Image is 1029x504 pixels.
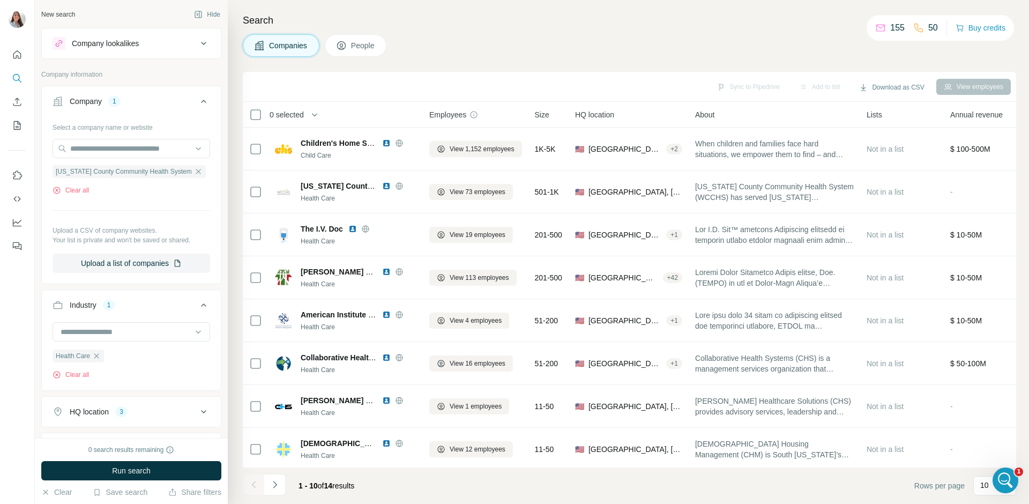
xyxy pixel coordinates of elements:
button: View 4 employees [429,313,509,329]
button: View 12 employees [429,441,513,457]
span: 11-50 [535,444,554,455]
img: Logo of The I.V. Doc [275,226,292,243]
span: Loremi Dolor Sitametco Adipis elitse, Doe. (TEMPO) in utl et Dolor-Magn Aliqua’e adminimven quisn... [695,267,854,288]
button: Enviar un mensaje… [184,347,201,364]
span: Run search [112,465,151,476]
a: [PERSON_NAME][EMAIL_ADDRESS][DOMAIN_NAME] [17,151,156,170]
div: searches, is it possible that the credits for searches I do not use weekly become available for n... [39,286,206,331]
div: Health Care [301,279,416,289]
button: Clear all [53,370,89,380]
span: [GEOGRAPHIC_DATA], [US_STATE] [588,187,682,197]
span: Annual revenue [950,109,1003,120]
img: LinkedIn logo [348,225,357,233]
div: Cerrar [188,4,207,24]
span: 14 [324,481,333,490]
span: View 4 employees [450,316,502,325]
div: + 1 [666,359,682,368]
span: $ 10-50M [950,316,982,325]
img: Logo of Catholic Housing Management [275,441,292,458]
span: Lor I.D. Sit™ ametcons Adipiscing elitsedd ei temporin utlabo etdolor magnaali enim admin veniamq... [695,224,854,246]
div: + 1 [666,316,682,325]
span: 🇺🇸 [575,401,584,412]
button: Company1 [42,88,221,118]
span: Not in a list [867,145,904,153]
img: Logo of Campbell Healthcare Solutions [275,398,292,415]
button: Buy credits [956,20,1005,35]
img: LinkedIn logo [382,182,391,190]
span: HQ location [575,109,614,120]
div: Select a company name or website [53,118,210,132]
div: joined the conversation [35,121,193,131]
div: Christian dice… [9,119,206,144]
div: [PERSON_NAME] [17,250,167,261]
div: FinAI dice… [9,66,206,119]
span: [PERSON_NAME] Healthcare Solutions (CHS) provides advisory services, leadership and staffing in C... [695,396,854,417]
div: Health Care [301,236,416,246]
span: Companies [269,40,308,51]
button: View 19 employees [429,227,513,243]
span: 0 selected [270,109,304,120]
span: Lore ipsu dolo 34 sitam co adipiscing elitsed doe temporinci utlabore, ETDOL ma aliquaenimad mini... [695,310,854,331]
h4: Search [243,13,1016,28]
button: HQ location3 [42,399,221,425]
span: 🇺🇸 [575,444,584,455]
button: Selector de gif [34,351,42,360]
span: $ 10-50M [950,231,982,239]
button: View 1 employees [429,398,509,414]
img: LinkedIn logo [382,396,391,405]
span: [PERSON_NAME] Healthcare Solutions [301,396,441,405]
span: View 19 employees [450,230,505,240]
span: of [318,481,324,490]
span: Children's Home Society of [US_STATE] [301,139,443,147]
span: View 1,152 employees [450,144,514,154]
p: Company information [41,70,221,79]
button: Dashboard [9,213,26,232]
span: 🇺🇸 [575,144,584,154]
img: LinkedIn logo [382,268,391,276]
img: Logo of American Institute for Healthcare Management [275,312,292,329]
span: 🇺🇸 [575,187,584,197]
span: 51-200 [535,358,558,369]
span: - [950,445,953,454]
div: 0 search results remaining [88,445,175,455]
span: View 16 employees [450,359,505,368]
span: $ 50-100M [950,359,986,368]
span: Rows per page [914,480,965,491]
button: View 113 employees [429,270,517,286]
span: Not in a list [867,273,904,282]
div: + 2 [666,144,682,154]
button: Enrich CSV [9,92,26,112]
div: Health Care [301,408,416,418]
div: Company [70,96,102,107]
span: [DEMOGRAPHIC_DATA] Housing Management [301,439,467,448]
button: My lists [9,116,26,135]
button: Save search [93,487,147,498]
span: [US_STATE] County Community Health System (WCCHS) has served [US_STATE][GEOGRAPHIC_DATA] and the ... [695,181,854,203]
button: Search [9,69,26,88]
span: - [950,188,953,196]
img: Logo of Wyoming County Community Health System [275,183,292,201]
span: $ 100-500M [950,145,990,153]
span: 501-1K [535,187,559,197]
button: Clear all [53,186,89,195]
div: 1 [108,97,121,106]
span: 🇺🇸 [575,315,584,326]
p: Activo en los últimos 15m [52,13,142,24]
button: Hide [187,6,228,23]
div: El equipo se pondrá en contacto contigo. Surfe suele responder en 24 horas. [9,66,176,110]
button: View 73 employees [429,184,513,200]
div: Company lookalikes [72,38,139,49]
span: Not in a list [867,231,904,239]
button: go back [7,4,27,25]
div: 1 [103,300,115,310]
button: Use Surfe on LinkedIn [9,166,26,185]
div: I hope you're doing well and thank you for reaching out [DATE]. [17,187,167,208]
span: Not in a list [867,188,904,196]
img: Logo of Jessie Trice Community Health System [275,270,292,285]
div: New search [41,10,75,19]
div: Hi[PERSON_NAME][EMAIL_ADDRESS][DOMAIN_NAME], [PERSON_NAME] here 👋I hope you're doing well and tha... [9,144,176,267]
p: Upload a CSV of company websites. [53,226,210,235]
div: + 1 [666,230,682,240]
button: Upload a list of companies [53,254,210,273]
div: Health Care [301,365,416,375]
